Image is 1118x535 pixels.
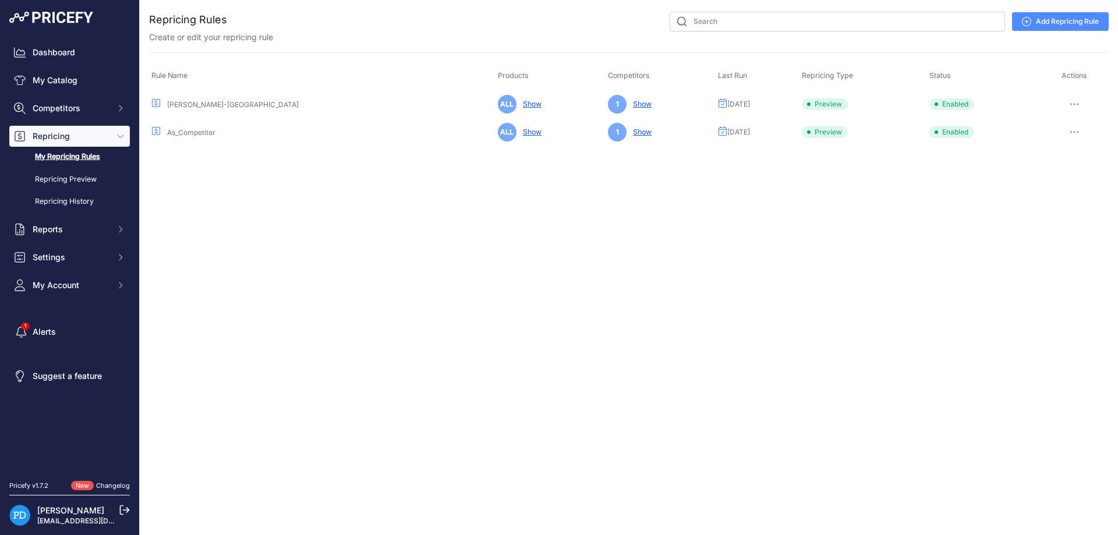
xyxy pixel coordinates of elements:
span: New [71,481,94,491]
a: [PERSON_NAME]-[GEOGRAPHIC_DATA] [167,100,299,109]
span: Enabled [929,98,974,110]
button: Competitors [9,98,130,119]
p: Create or edit your repricing rule [149,31,273,43]
span: Repricing [33,130,109,142]
a: Add Repricing Rule [1012,12,1109,31]
span: Last Run [718,71,747,80]
a: As_Competitor [167,128,215,137]
span: Preview [802,98,848,110]
span: Reports [33,224,109,235]
a: Show [628,127,652,136]
a: Repricing History [9,192,130,212]
a: Changelog [96,481,130,490]
span: Competitors [608,71,650,80]
a: Repricing Preview [9,169,130,190]
span: Enabled [929,126,974,138]
a: Alerts [9,321,130,342]
button: My Account [9,275,130,296]
span: 1 [608,123,627,141]
span: [DATE] [727,127,750,137]
nav: Sidebar [9,42,130,467]
img: Pricefy Logo [9,12,93,23]
span: Repricing Type [802,71,853,80]
span: Status [929,71,951,80]
span: Products [498,71,529,80]
span: ALL [498,95,516,114]
button: Repricing [9,126,130,147]
a: [EMAIL_ADDRESS][DOMAIN_NAME] [37,516,159,525]
a: Dashboard [9,42,130,63]
a: Show [518,127,542,136]
button: Settings [9,247,130,268]
h2: Repricing Rules [149,12,227,28]
div: Pricefy v1.7.2 [9,481,48,491]
span: ALL [498,123,516,141]
span: My Account [33,279,109,291]
span: Settings [33,251,109,263]
span: Preview [802,126,848,138]
input: Search [670,12,1005,31]
span: Competitors [33,102,109,114]
a: [PERSON_NAME] [37,505,104,515]
span: 1 [608,95,627,114]
a: Show [628,100,652,108]
button: Reports [9,219,130,240]
a: My Repricing Rules [9,147,130,167]
span: [DATE] [727,100,750,109]
span: Actions [1062,71,1087,80]
a: My Catalog [9,70,130,91]
a: Show [518,100,542,108]
span: Rule Name [151,71,187,80]
a: Suggest a feature [9,366,130,387]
